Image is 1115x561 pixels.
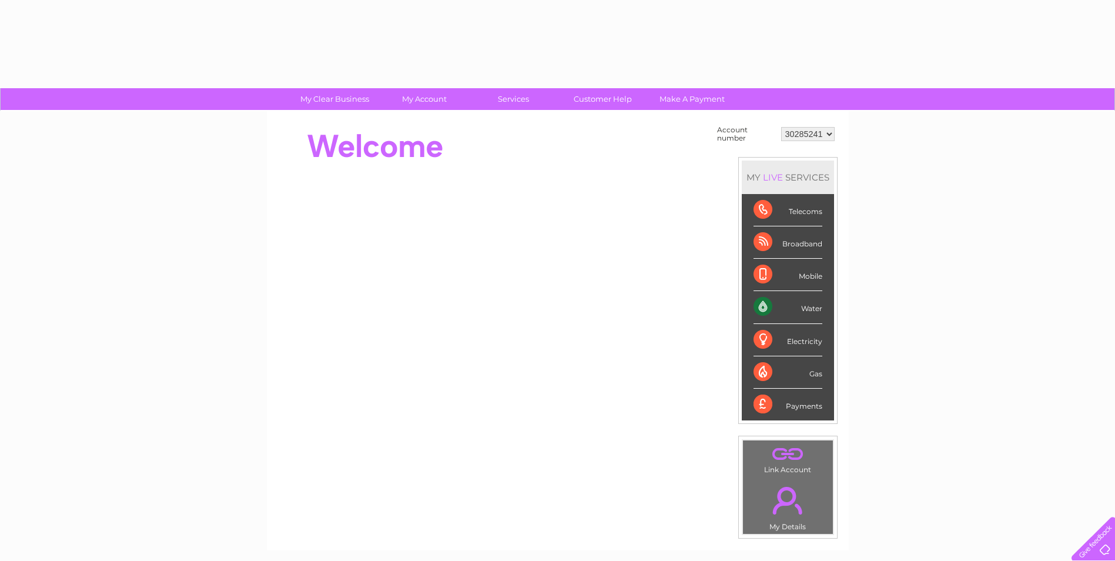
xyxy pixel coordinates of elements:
div: Telecoms [754,194,822,226]
a: My Clear Business [286,88,383,110]
td: Account number [714,123,778,145]
div: Electricity [754,324,822,356]
a: Customer Help [554,88,651,110]
div: LIVE [761,172,785,183]
a: Services [465,88,562,110]
div: Water [754,291,822,323]
div: Broadband [754,226,822,259]
div: Mobile [754,259,822,291]
div: Payments [754,389,822,420]
td: My Details [742,477,833,535]
div: Gas [754,356,822,389]
a: My Account [376,88,473,110]
a: . [746,443,830,464]
div: MY SERVICES [742,161,834,194]
a: . [746,480,830,521]
a: Make A Payment [644,88,741,110]
td: Link Account [742,440,833,477]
